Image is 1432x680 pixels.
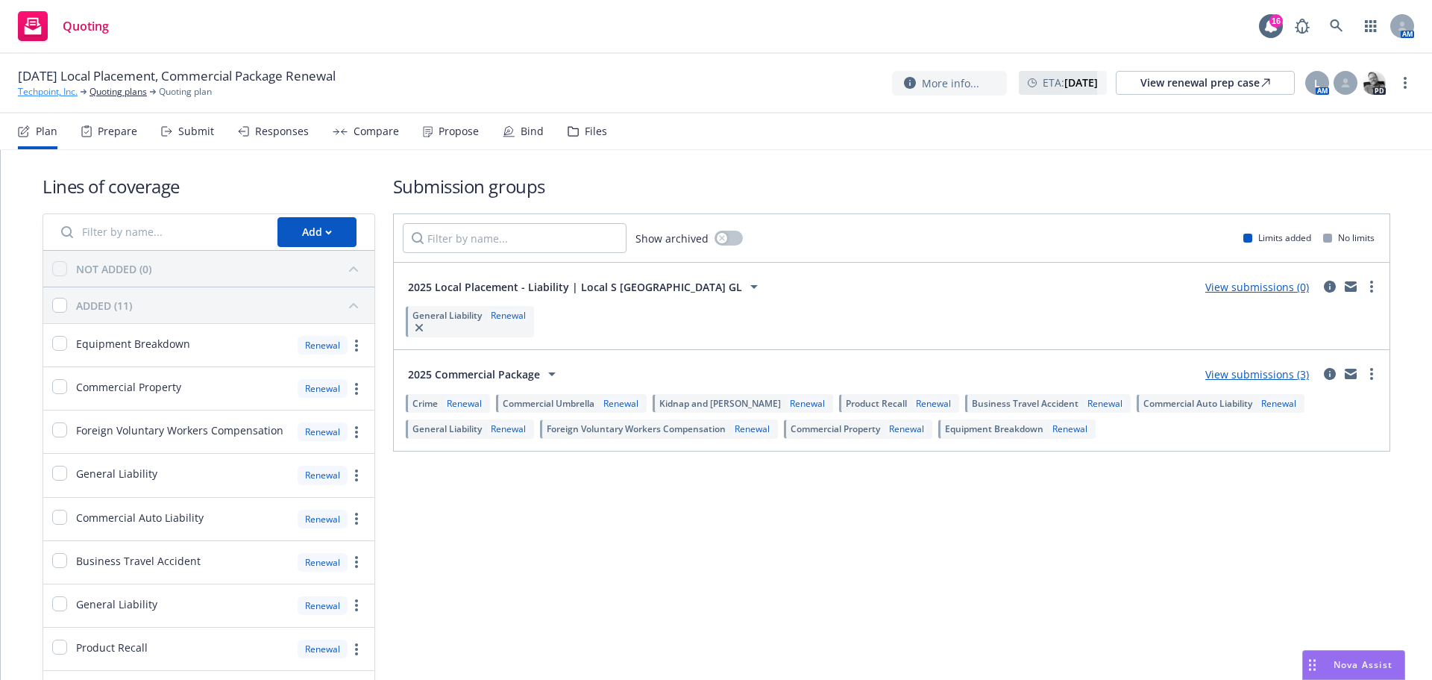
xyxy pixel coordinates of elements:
a: circleInformation [1321,365,1339,383]
span: Equipment Breakdown [945,422,1043,435]
span: More info... [922,75,979,91]
strong: [DATE] [1064,75,1098,90]
span: Nova Assist [1334,658,1392,671]
button: 2025 Local Placement - Liability | Local S [GEOGRAPHIC_DATA] GL [403,272,768,302]
a: more [348,380,365,398]
span: Commercial Property [76,379,181,395]
div: Renewal [732,422,773,435]
span: ETA : [1043,75,1098,90]
div: 16 [1269,14,1283,28]
div: Propose [439,125,479,137]
span: Quoting [63,20,109,32]
a: more [348,640,365,658]
button: More info... [892,71,1007,96]
span: General Liability [76,466,157,481]
div: Bind [521,125,544,137]
a: Report a Bug [1287,11,1317,41]
span: Kidnap and [PERSON_NAME] [659,397,781,410]
img: photo [1362,71,1386,95]
span: Product Recall [846,397,907,410]
div: Renewal [298,422,348,441]
span: General Liability [76,596,157,612]
div: Renewal [298,510,348,528]
div: Renewal [1258,397,1299,410]
button: Add [277,217,357,247]
div: Renewal [298,466,348,484]
span: Commercial Auto Liability [1143,397,1252,410]
span: Business Travel Accident [76,553,201,569]
span: Commercial Umbrella [503,397,594,410]
a: more [348,467,365,484]
div: Renewal [787,397,828,410]
button: Nova Assist [1302,650,1405,680]
div: Renewal [600,397,641,410]
div: Responses [255,125,309,137]
span: General Liability [412,309,482,322]
a: Quoting [12,5,115,47]
h1: Lines of coverage [43,174,375,199]
div: Add [302,218,332,246]
button: NOT ADDED (0) [76,257,365,281]
span: 2025 Local Placement - Liability | Local S [GEOGRAPHIC_DATA] GL [408,279,742,295]
a: more [1363,365,1381,383]
span: Foreign Voluntary Workers Compensation [547,422,726,435]
div: Renewal [488,422,529,435]
a: more [348,596,365,614]
input: Filter by name... [403,223,626,253]
button: 2025 Commercial Package [403,359,566,389]
div: Files [585,125,607,137]
div: Renewal [913,397,954,410]
span: Commercial Auto Liability [76,510,204,525]
a: more [348,553,365,571]
div: Drag to move [1303,651,1322,679]
div: NOT ADDED (0) [76,261,151,277]
span: 2025 Commercial Package [408,366,540,382]
a: more [1363,278,1381,296]
div: View renewal prep case [1140,72,1270,94]
span: General Liability [412,422,482,435]
div: ADDED (11) [76,298,132,314]
div: Renewal [1049,422,1090,435]
input: Filter by name... [52,217,268,247]
a: more [348,423,365,441]
a: Search [1322,11,1351,41]
a: Quoting plans [89,85,147,99]
span: L [1314,75,1320,91]
div: Renewal [444,397,485,410]
div: Renewal [298,336,348,355]
div: No limits [1323,231,1375,244]
div: Renewal [298,379,348,398]
div: Submit [178,125,214,137]
span: Show archived [635,231,709,246]
a: View submissions (3) [1205,367,1309,381]
button: ADDED (11) [76,293,365,317]
div: Renewal [1084,397,1125,410]
span: Business Travel Accident [972,397,1078,410]
span: [DATE] Local Placement, Commercial Package Renewal [18,67,336,85]
div: Renewal [298,640,348,658]
div: Plan [36,125,57,137]
a: more [348,510,365,528]
a: View renewal prep case [1116,71,1295,95]
span: Quoting plan [159,85,212,99]
div: Renewal [488,309,529,322]
a: more [1396,74,1414,92]
h1: Submission groups [393,174,1390,199]
span: Foreign Voluntary Workers Compensation [76,422,283,438]
span: Crime [412,397,438,410]
a: Switch app [1356,11,1386,41]
div: Renewal [298,596,348,615]
a: more [348,337,365,355]
div: Renewal [298,553,348,572]
div: Limits added [1243,231,1311,244]
span: Commercial Property [791,422,880,435]
a: mail [1342,278,1360,296]
a: Techpoint, Inc. [18,85,78,99]
div: Prepare [98,125,137,137]
a: View submissions (0) [1205,280,1309,294]
a: circleInformation [1321,278,1339,296]
a: mail [1342,365,1360,383]
span: Equipment Breakdown [76,336,190,352]
span: Product Recall [76,640,148,655]
div: Renewal [886,422,927,435]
